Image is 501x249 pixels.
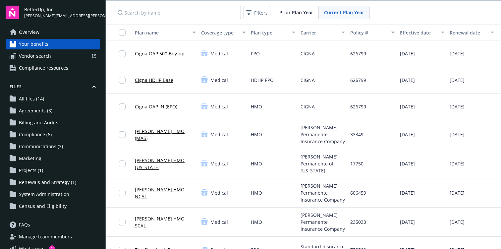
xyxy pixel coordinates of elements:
[19,129,52,140] span: Compliance (6)
[350,218,366,225] span: 235033
[251,160,262,167] span: HMO
[19,117,58,128] span: Billing and Audits
[350,50,366,57] span: 626799
[24,13,100,19] span: [PERSON_NAME][EMAIL_ADDRESS][PERSON_NAME][DOMAIN_NAME]
[119,219,126,225] input: Toggle Row Selected
[6,51,100,61] a: Vendor search
[119,29,126,36] input: Select all
[251,77,274,84] span: HDHP PPO
[19,141,63,152] span: Communications (3)
[450,131,465,138] span: [DATE]
[19,177,76,188] span: Renewals and Strategy (1)
[6,84,100,92] button: Files
[135,157,196,171] a: [PERSON_NAME] HMO [US_STATE]
[251,189,262,196] span: HMO
[19,39,48,49] span: Your benefits
[198,25,248,40] button: Coverage type
[119,131,126,138] input: Toggle Row Selected
[251,29,288,36] div: Plan type
[135,77,173,84] a: Cigna HDHP Base
[19,51,51,61] span: Vendor search
[210,189,228,196] span: Medical
[400,103,415,110] span: [DATE]
[301,153,345,174] span: [PERSON_NAME] Permanente of [US_STATE]
[135,103,177,110] a: Cigna OAP IN (EPO)
[6,189,100,200] a: System Administration
[251,218,262,225] span: HMO
[450,160,465,167] span: [DATE]
[350,160,363,167] span: 17750
[119,160,126,167] input: Toggle Row Selected
[132,25,198,40] button: Plan name
[210,103,228,110] span: Medical
[251,103,262,110] span: HMO
[298,25,348,40] button: Carrier
[301,29,338,36] div: Carrier
[6,63,100,73] a: Compliance resources
[135,128,196,142] a: [PERSON_NAME] HMO (MAS)
[400,131,415,138] span: [DATE]
[400,77,415,84] span: [DATE]
[6,141,100,152] a: Communications (3)
[6,105,100,116] a: Agreements (3)
[450,29,487,36] div: Renewal date
[279,9,313,16] span: Prior Plan Year
[6,117,100,128] a: Billing and Audits
[301,77,315,84] span: CIGNA
[135,215,196,229] a: [PERSON_NAME] HMO SCAL
[19,189,69,200] span: System Administration
[244,6,270,19] button: Filters
[324,9,364,16] span: Current Plan Year
[301,212,345,232] span: [PERSON_NAME] Permanente Insurance Company
[6,165,100,176] a: Projects (1)
[447,25,497,40] button: Renewal date
[201,29,238,36] div: Coverage type
[6,27,100,37] a: Overview
[19,201,67,212] span: Census and Eligibility
[135,29,189,36] div: Plan name
[350,189,366,196] span: 606459
[19,93,44,104] span: All files (14)
[6,39,100,49] a: Your benefits
[119,50,126,57] input: Toggle Row Selected
[450,103,465,110] span: [DATE]
[450,218,465,225] span: [DATE]
[119,77,126,84] input: Toggle Row Selected
[19,219,30,230] span: FAQs
[114,6,241,19] input: Search by name
[6,177,100,188] a: Renewals and Strategy (1)
[6,153,100,164] a: Marketing
[210,160,228,167] span: Medical
[450,77,465,84] span: [DATE]
[348,25,397,40] button: Policy #
[245,8,269,18] span: Filters
[135,50,185,57] a: Cigna OAP 500 Buy-up
[119,103,126,110] input: Toggle Row Selected
[350,77,366,84] span: 626799
[248,25,298,40] button: Plan type
[400,218,415,225] span: [DATE]
[119,190,126,196] input: Toggle Row Selected
[450,50,465,57] span: [DATE]
[6,231,100,242] a: Manage team members
[6,6,19,19] img: navigator-logo.svg
[301,50,315,57] span: CIGNA
[210,50,228,57] span: Medical
[210,77,228,84] span: Medical
[251,131,262,138] span: HMO
[450,189,465,196] span: [DATE]
[251,50,260,57] span: PPO
[350,103,366,110] span: 626799
[400,50,415,57] span: [DATE]
[6,93,100,104] a: All files (14)
[19,63,68,73] span: Compliance resources
[210,131,228,138] span: Medical
[19,105,52,116] span: Agreements (3)
[301,182,345,203] span: [PERSON_NAME] Permanente Insurance Company
[400,189,415,196] span: [DATE]
[400,160,415,167] span: [DATE]
[24,6,100,19] button: BetterUp, Inc.[PERSON_NAME][EMAIL_ADDRESS][PERSON_NAME][DOMAIN_NAME]
[19,27,39,37] span: Overview
[19,231,72,242] span: Manage team members
[397,25,447,40] button: Effective date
